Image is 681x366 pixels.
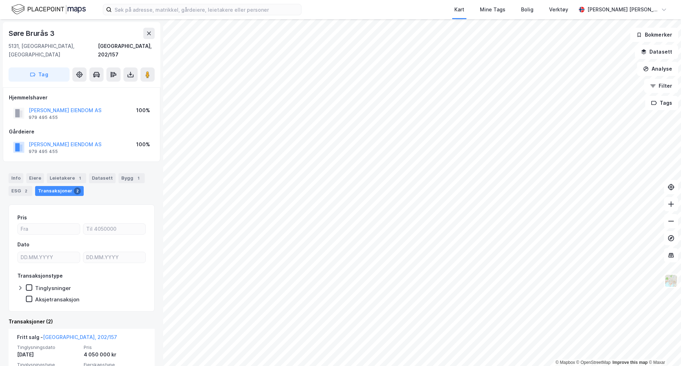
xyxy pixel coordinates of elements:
div: Datasett [89,173,116,183]
input: DD.MM.YYYY [18,252,80,263]
input: DD.MM.YYYY [83,252,145,263]
div: 2 [22,187,29,195]
div: Gårdeiere [9,127,154,136]
div: 100% [136,106,150,115]
div: 1 [135,175,142,182]
a: Mapbox [555,360,575,365]
iframe: Chat Widget [646,332,681,366]
div: Dato [17,240,29,249]
div: 5131, [GEOGRAPHIC_DATA], [GEOGRAPHIC_DATA] [9,42,98,59]
div: Transaksjoner [35,186,84,196]
button: Filter [644,79,678,93]
a: Improve this map [613,360,648,365]
div: 2 [74,187,81,195]
button: Tag [9,67,70,82]
div: 979 495 455 [29,149,58,154]
input: Til 4050000 [83,224,145,234]
div: Bygg [118,173,145,183]
button: Datasett [635,45,678,59]
a: OpenStreetMap [576,360,611,365]
div: Transaksjoner (2) [9,317,155,326]
button: Analyse [637,62,678,76]
input: Søk på adresse, matrikkel, gårdeiere, leietakere eller personer [112,4,301,15]
div: Kart [454,5,464,14]
div: 100% [136,140,150,149]
div: Aksjetransaksjon [35,296,79,303]
button: Tags [645,96,678,110]
button: Bokmerker [630,28,678,42]
div: Verktøy [549,5,568,14]
div: 4 050 000 kr [84,350,146,359]
div: [GEOGRAPHIC_DATA], 202/157 [98,42,155,59]
img: Z [664,274,678,288]
div: Kontrollprogram for chat [646,332,681,366]
div: [DATE] [17,350,79,359]
div: Mine Tags [480,5,505,14]
div: Pris [17,213,27,222]
div: Hjemmelshaver [9,93,154,102]
div: 1 [76,175,83,182]
div: ESG [9,186,32,196]
div: Eiere [26,173,44,183]
div: Info [9,173,23,183]
div: [PERSON_NAME] [PERSON_NAME] [587,5,658,14]
div: Bolig [521,5,533,14]
img: logo.f888ab2527a4732fd821a326f86c7f29.svg [11,3,86,16]
div: Fritt salg - [17,333,117,344]
div: Transaksjonstype [17,272,63,280]
a: [GEOGRAPHIC_DATA], 202/157 [43,334,117,340]
div: 979 495 455 [29,115,58,120]
span: Pris [84,344,146,350]
div: Leietakere [47,173,86,183]
div: Tinglysninger [35,285,71,291]
span: Tinglysningsdato [17,344,79,350]
div: Søre Brurås 3 [9,28,56,39]
input: Fra [18,224,80,234]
